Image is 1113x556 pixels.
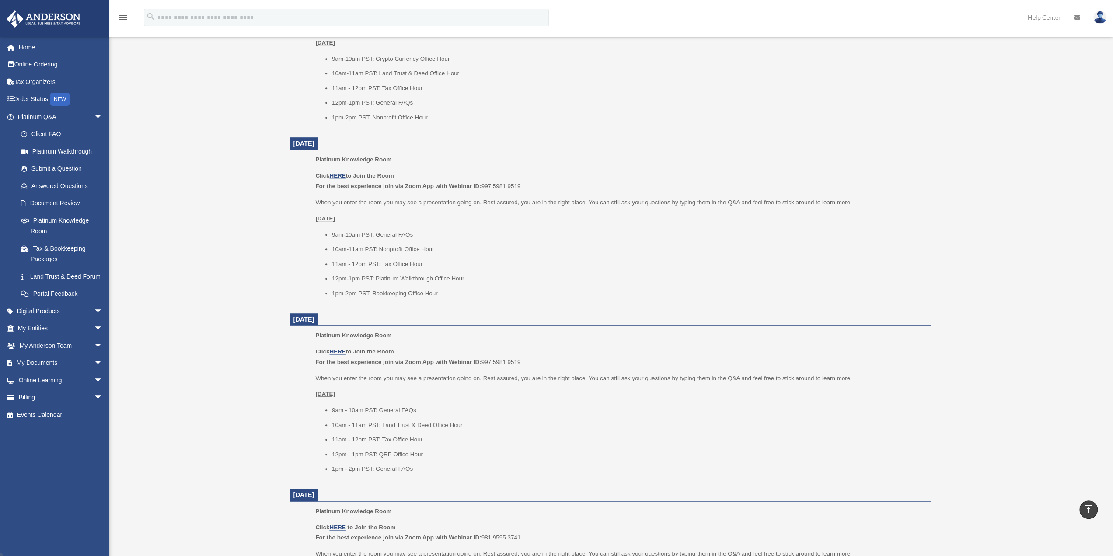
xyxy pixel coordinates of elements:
b: Click to Join the Room [315,348,394,355]
u: [DATE] [315,39,335,46]
a: HERE [329,172,345,179]
a: My Anderson Teamarrow_drop_down [6,337,116,354]
i: search [146,12,156,21]
a: Client FAQ [12,126,116,143]
b: For the best experience join via Zoom App with Webinar ID: [315,534,481,541]
i: vertical_align_top [1083,504,1094,514]
b: Click to Join the Room [315,172,394,179]
span: [DATE] [293,140,314,147]
a: HERE [329,524,345,531]
a: Order StatusNEW [6,91,116,108]
li: 11am - 12pm PST: Tax Office Hour [332,434,925,445]
a: Tax Organizers [6,73,116,91]
a: Platinum Q&Aarrow_drop_down [6,108,116,126]
span: [DATE] [293,316,314,323]
p: 981 9595 3741 [315,522,924,543]
a: Digital Productsarrow_drop_down [6,302,116,320]
li: 1pm - 2pm PST: General FAQs [332,464,925,474]
span: arrow_drop_down [94,302,112,320]
li: 12pm-1pm PST: Platinum Walkthrough Office Hour [332,273,925,284]
p: 997 5981 9519 [315,346,924,367]
a: HERE [329,348,345,355]
li: 12pm-1pm PST: General FAQs [332,98,925,108]
a: Home [6,38,116,56]
span: Platinum Knowledge Room [315,332,391,339]
a: Events Calendar [6,406,116,423]
b: For the best experience join via Zoom App with Webinar ID: [315,359,481,365]
a: Online Ordering [6,56,116,73]
li: 10am-11am PST: Land Trust & Deed Office Hour [332,68,925,79]
span: arrow_drop_down [94,337,112,355]
p: When you enter the room you may see a presentation going on. Rest assured, you are in the right p... [315,373,924,384]
span: Platinum Knowledge Room [315,508,391,514]
a: Portal Feedback [12,285,116,303]
a: My Entitiesarrow_drop_down [6,320,116,337]
img: User Pic [1093,11,1106,24]
span: [DATE] [293,491,314,498]
u: [DATE] [315,215,335,222]
a: Submit a Question [12,160,116,178]
a: Platinum Knowledge Room [12,212,112,240]
span: arrow_drop_down [94,320,112,338]
li: 11am - 12pm PST: Tax Office Hour [332,83,925,94]
b: to Join the Room [348,524,396,531]
a: Land Trust & Deed Forum [12,268,116,285]
span: arrow_drop_down [94,389,112,407]
span: Platinum Knowledge Room [315,156,391,163]
i: menu [118,12,129,23]
p: When you enter the room you may see a presentation going on. Rest assured, you are in the right p... [315,197,924,208]
li: 10am - 11am PST: Land Trust & Deed Office Hour [332,420,925,430]
li: 1pm-2pm PST: Bookkeeping Office Hour [332,288,925,299]
a: Document Review [12,195,116,212]
a: vertical_align_top [1079,500,1098,519]
li: 12pm - 1pm PST: QRP Office Hour [332,449,925,460]
a: My Documentsarrow_drop_down [6,354,116,372]
li: 10am-11am PST: Nonprofit Office Hour [332,244,925,255]
li: 9am-10am PST: General FAQs [332,230,925,240]
div: NEW [50,93,70,106]
a: Answered Questions [12,177,116,195]
span: arrow_drop_down [94,371,112,389]
img: Anderson Advisors Platinum Portal [4,10,83,28]
a: Online Learningarrow_drop_down [6,371,116,389]
a: menu [118,15,129,23]
li: 1pm-2pm PST: Nonprofit Office Hour [332,112,925,123]
li: 9am-10am PST: Crypto Currency Office Hour [332,54,925,64]
b: For the best experience join via Zoom App with Webinar ID: [315,183,481,189]
u: [DATE] [315,391,335,397]
span: arrow_drop_down [94,108,112,126]
p: 997 5981 9519 [315,171,924,191]
a: Billingarrow_drop_down [6,389,116,406]
li: 11am - 12pm PST: Tax Office Hour [332,259,925,269]
b: Click [315,524,347,531]
a: Platinum Walkthrough [12,143,116,160]
span: arrow_drop_down [94,354,112,372]
li: 9am - 10am PST: General FAQs [332,405,925,416]
a: Tax & Bookkeeping Packages [12,240,116,268]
